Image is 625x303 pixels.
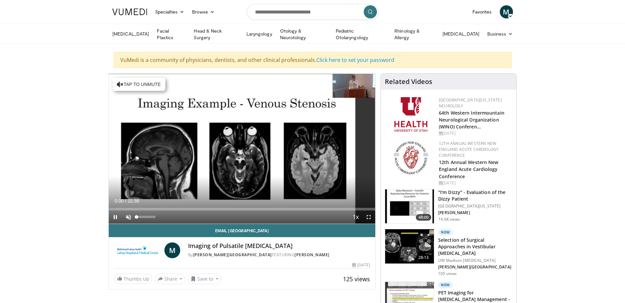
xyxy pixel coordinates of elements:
span: / [125,198,127,204]
div: Progress Bar [109,208,376,210]
a: Specialties [151,5,188,18]
a: Rhinology & Allergy [390,28,439,41]
a: M [164,242,180,258]
a: 12th Annual Western New England Acute Cardiology Conference [439,159,498,179]
h4: Imaging of Pulsatile [MEDICAL_DATA] [188,242,370,250]
button: Unmute [122,210,135,224]
a: 28:13 New Selection of Surgical Approaches in Vestibular [MEDICAL_DATA] UW Madison [MEDICAL_DATA]... [385,229,512,276]
img: 0954f259-7907-4053-a817-32a96463ecc8.png.150x105_q85_autocrop_double_scale_upscale_version-0.2.png [393,141,429,175]
button: Pause [109,210,122,224]
p: UW Madison [MEDICAL_DATA] [438,258,512,263]
a: Facial Plastics [153,28,190,41]
button: Share [155,274,185,284]
a: [MEDICAL_DATA] [439,27,483,41]
a: Pediatric Otolaryngology [332,28,390,41]
a: Email [GEOGRAPHIC_DATA] [109,224,376,237]
img: f6362829-b0a3-407d-a044-59546adfd345.png.150x105_q85_autocrop_double_scale_upscale_version-0.2.png [394,97,427,132]
a: Head & Neck Surgery [190,28,242,41]
a: [PERSON_NAME] [295,252,329,258]
div: [DATE] [439,180,511,186]
p: [GEOGRAPHIC_DATA][US_STATE] [438,204,512,209]
div: VuMedi is a community of physicians, dentists, and other clinical professionals. [113,52,512,68]
span: 125 views [343,275,370,283]
a: Thumbs Up [114,274,152,284]
a: M [500,5,513,18]
input: Search topics, interventions [247,4,379,20]
div: Volume Level [137,216,156,218]
a: 12th Annual Western New England Acute Cardiology Conference [439,141,498,158]
img: Lahey Hospital & Medical Center [114,242,162,258]
h3: Selection of Surgical Approaches in Vestibular [MEDICAL_DATA] [438,237,512,257]
div: [DATE] [439,130,511,136]
div: [DATE] [352,262,370,268]
a: Favorites [469,5,496,18]
img: 95682de8-e5df-4f0b-b2ef-b28e4a24467c.150x105_q85_crop-smart_upscale.jpg [385,229,434,263]
a: Laryngology [242,27,276,41]
button: Tap to unmute [113,78,165,91]
a: 64th Western Intermountain Neurological Organization (WINO) Conferen… [439,110,504,130]
a: Business [483,27,517,41]
span: 28:13 [416,254,432,261]
a: [GEOGRAPHIC_DATA][US_STATE] Neurology [439,97,502,109]
a: [MEDICAL_DATA] [108,27,153,41]
a: [PERSON_NAME][GEOGRAPHIC_DATA] [193,252,272,258]
div: By FEATURING [188,252,370,258]
img: 5373e1fe-18ae-47e7-ad82-0c604b173657.150x105_q85_crop-smart_upscale.jpg [385,189,434,224]
p: [PERSON_NAME][GEOGRAPHIC_DATA] [438,264,512,270]
p: [PERSON_NAME] [438,210,512,215]
p: New [438,282,453,288]
h4: Related Videos [385,78,432,86]
a: Otology & Neurotology [276,28,332,41]
img: VuMedi Logo [112,9,147,15]
video-js: Video Player [109,74,376,224]
span: 22:36 [128,198,139,204]
span: 48:00 [416,214,432,221]
p: 14.6K views [438,217,460,222]
a: Click here to set your password [316,56,394,64]
p: New [438,229,453,235]
h3: "I'm Dizzy" - Evaluation of the Dizzy Patient [438,189,512,202]
p: 105 views [438,271,457,276]
a: 48:00 "I'm Dizzy" - Evaluation of the Dizzy Patient [GEOGRAPHIC_DATA][US_STATE] [PERSON_NAME] 14.... [385,189,512,224]
button: Playback Rate [349,210,362,224]
span: 0:00 [115,198,124,204]
button: Save to [188,274,221,284]
a: Browse [188,5,218,18]
button: Fullscreen [362,210,375,224]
